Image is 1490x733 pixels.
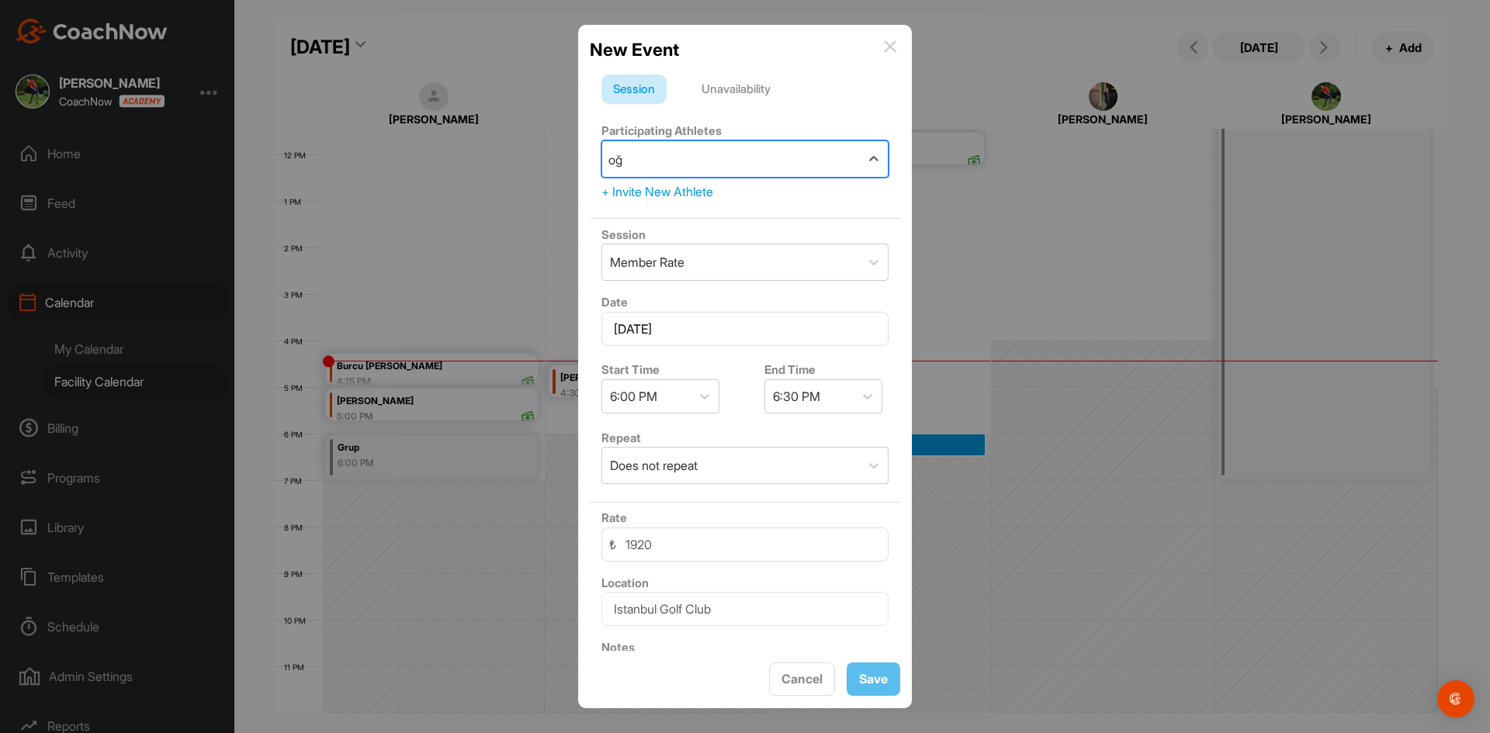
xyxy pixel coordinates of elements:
span: Save [859,671,888,686]
div: + Invite New Athlete [601,182,889,201]
label: Session [601,227,646,242]
div: Member Rate [610,253,684,271]
label: Rate [601,510,627,525]
label: Location [601,576,649,590]
input: 0 [601,527,889,562]
label: Date [601,295,628,309]
div: Does not repeat [610,456,698,475]
label: Participating Athletes [601,123,722,138]
img: info [884,40,896,53]
label: Repeat [601,430,641,445]
label: Notes [601,640,635,655]
div: 6:30 PM [773,387,820,406]
div: Session [601,74,667,104]
label: End Time [764,362,816,377]
div: 6:00 PM [610,387,657,406]
span: ₺ [609,535,616,554]
h2: New Event [590,36,679,63]
label: Start Time [601,362,660,377]
div: Unavailability [690,74,782,104]
button: Cancel [769,662,835,696]
button: Save [847,662,900,696]
input: Select Date [601,312,889,346]
div: Open Intercom Messenger [1437,680,1474,717]
span: Cancel [781,671,823,686]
